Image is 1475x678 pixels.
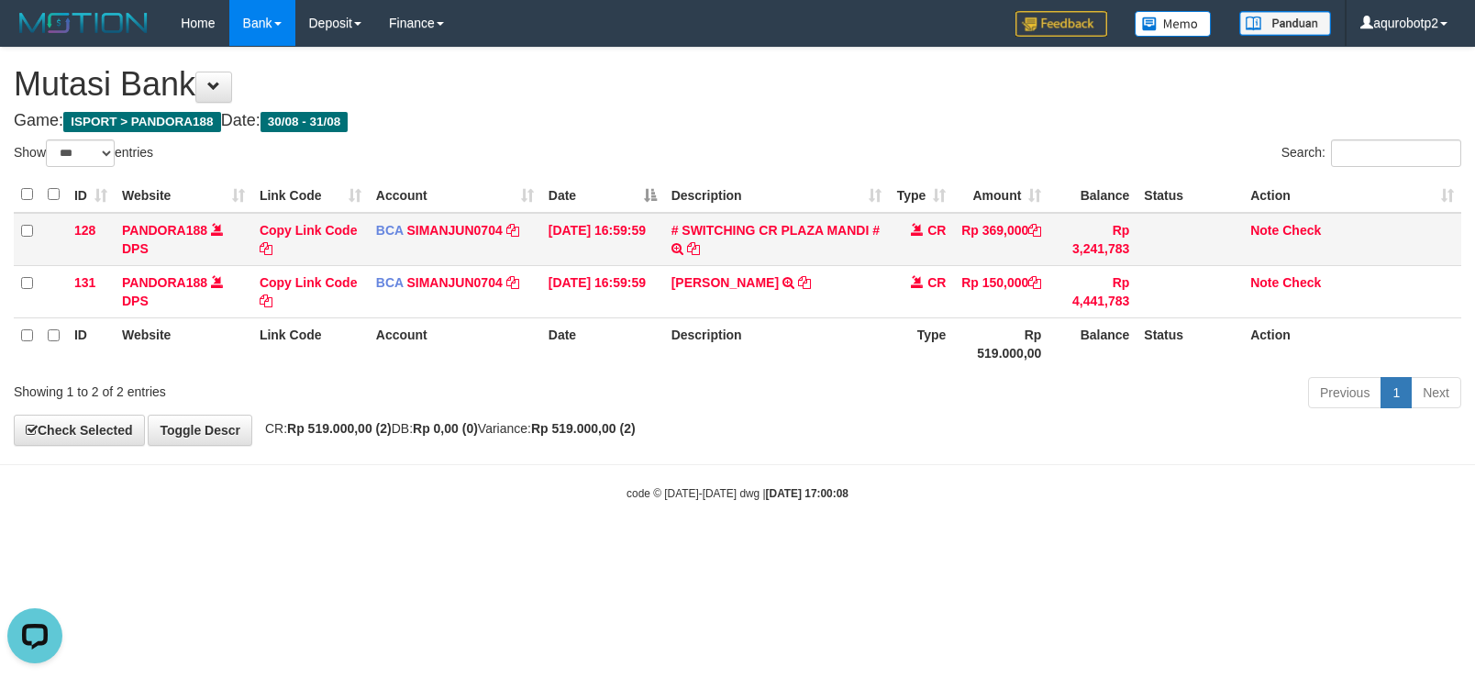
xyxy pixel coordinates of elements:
[376,275,404,290] span: BCA
[406,275,502,290] a: SIMANJUN0704
[67,317,115,370] th: ID
[7,7,62,62] button: Open LiveChat chat widget
[67,177,115,213] th: ID: activate to sort column ascending
[1048,265,1137,317] td: Rp 4,441,783
[115,265,252,317] td: DPS
[671,275,779,290] a: [PERSON_NAME]
[1015,11,1107,37] img: Feedback.jpg
[1250,223,1279,238] a: Note
[1137,317,1243,370] th: Status
[889,177,953,213] th: Type: activate to sort column ascending
[14,9,153,37] img: MOTION_logo.png
[1243,177,1461,213] th: Action: activate to sort column ascending
[122,275,207,290] a: PANDORA188
[14,112,1461,130] h4: Game: Date:
[369,317,541,370] th: Account
[1250,275,1279,290] a: Note
[252,317,369,370] th: Link Code
[260,275,358,308] a: Copy Link Code
[627,487,848,500] small: code © [DATE]-[DATE] dwg |
[14,139,153,167] label: Show entries
[14,375,601,401] div: Showing 1 to 2 of 2 entries
[14,66,1461,103] h1: Mutasi Bank
[541,317,664,370] th: Date
[953,213,1048,266] td: Rp 369,000
[1135,11,1212,37] img: Button%20Memo.svg
[287,421,392,436] strong: Rp 519.000,00 (2)
[927,275,946,290] span: CR
[413,421,478,436] strong: Rp 0,00 (0)
[148,415,252,446] a: Toggle Descr
[541,177,664,213] th: Date: activate to sort column descending
[1048,317,1137,370] th: Balance
[541,265,664,317] td: [DATE] 16:59:59
[1137,177,1243,213] th: Status
[1281,139,1461,167] label: Search:
[1282,275,1321,290] a: Check
[260,223,358,256] a: Copy Link Code
[256,421,636,436] span: CR: DB: Variance:
[953,317,1048,370] th: Rp 519.000,00
[115,213,252,266] td: DPS
[671,223,880,238] a: # SWITCHING CR PLAZA MANDI #
[261,112,349,132] span: 30/08 - 31/08
[889,317,953,370] th: Type
[1331,139,1461,167] input: Search:
[1048,177,1137,213] th: Balance
[664,177,890,213] th: Description: activate to sort column ascending
[376,223,404,238] span: BCA
[1239,11,1331,36] img: panduan.png
[1028,223,1041,238] a: Copy Rp 369,000 to clipboard
[115,317,252,370] th: Website
[531,421,636,436] strong: Rp 519.000,00 (2)
[406,223,502,238] a: SIMANJUN0704
[953,177,1048,213] th: Amount: activate to sort column ascending
[1381,377,1412,408] a: 1
[664,317,890,370] th: Description
[766,487,848,500] strong: [DATE] 17:00:08
[122,223,207,238] a: PANDORA188
[1282,223,1321,238] a: Check
[63,112,221,132] span: ISPORT > PANDORA188
[74,275,95,290] span: 131
[953,265,1048,317] td: Rp 150,000
[506,223,519,238] a: Copy SIMANJUN0704 to clipboard
[1048,213,1137,266] td: Rp 3,241,783
[252,177,369,213] th: Link Code: activate to sort column ascending
[541,213,664,266] td: [DATE] 16:59:59
[1243,317,1461,370] th: Action
[74,223,95,238] span: 128
[14,415,145,446] a: Check Selected
[115,177,252,213] th: Website: activate to sort column ascending
[1411,377,1461,408] a: Next
[798,275,811,290] a: Copy RIDWAN RINALDI to clipboard
[1308,377,1381,408] a: Previous
[506,275,519,290] a: Copy SIMANJUN0704 to clipboard
[927,223,946,238] span: CR
[46,139,115,167] select: Showentries
[1028,275,1041,290] a: Copy Rp 150,000 to clipboard
[687,241,700,256] a: Copy # SWITCHING CR PLAZA MANDI # to clipboard
[369,177,541,213] th: Account: activate to sort column ascending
